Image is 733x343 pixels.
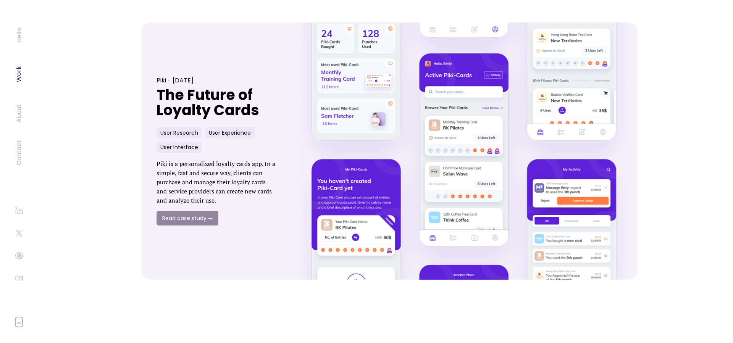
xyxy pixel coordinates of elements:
[15,66,23,82] a: Work
[157,159,277,205] p: Piki is a personalized loyalty cards app. In a simple, fast and secure way, clients can purchase ...
[157,127,202,138] div: User Research
[15,27,23,42] a: Hello
[205,127,255,138] div: User Experience
[15,140,23,165] a: Contact
[157,211,218,225] a: Read case study ➞
[157,77,277,84] div: Piki - [DATE]
[157,87,277,118] h1: The Future of Loyalty Cards
[15,104,23,122] a: About
[157,142,202,153] div: User Interface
